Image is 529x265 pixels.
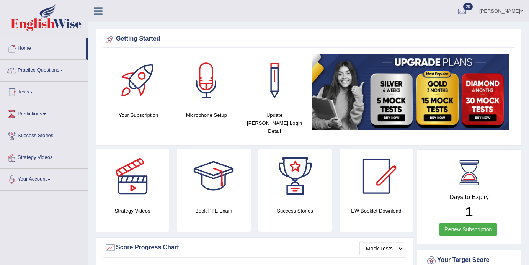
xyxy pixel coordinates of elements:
h4: Your Subscription [108,111,169,119]
h4: Strategy Videos [96,207,169,215]
a: Tests [0,82,88,101]
h4: Days to Expiry [426,194,513,201]
a: Renew Subscription [439,223,497,236]
a: Strategy Videos [0,147,88,166]
div: Score Progress Chart [104,242,404,254]
a: Home [0,38,86,57]
a: Predictions [0,103,88,123]
h4: Update [PERSON_NAME] Login Detail [244,111,305,135]
h4: Book PTE Exam [177,207,250,215]
a: Your Account [0,169,88,188]
a: Success Stories [0,125,88,144]
span: 20 [463,3,473,10]
h4: EW Booklet Download [340,207,413,215]
h4: Success Stories [258,207,332,215]
h4: Microphone Setup [176,111,237,119]
img: small5.jpg [312,54,509,130]
a: Practice Questions [0,60,88,79]
div: Getting Started [104,33,513,45]
b: 1 [465,204,473,219]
